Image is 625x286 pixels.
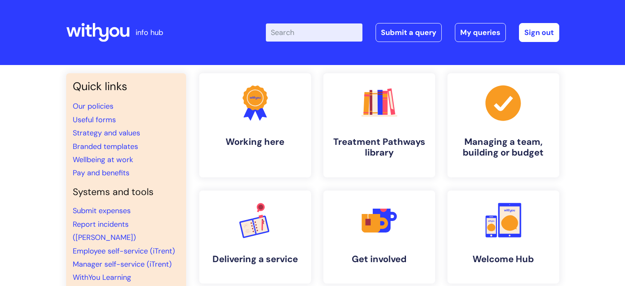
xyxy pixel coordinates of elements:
h3: Quick links [73,80,180,93]
input: Search [266,23,362,42]
a: Sign out [519,23,559,42]
a: Strategy and values [73,128,140,138]
a: Employee self-service (iTrent) [73,246,175,256]
a: Manager self-service (iTrent) [73,259,172,269]
a: Submit expenses [73,206,131,216]
a: My queries [455,23,506,42]
h4: Get involved [330,254,429,265]
a: Treatment Pathways library [323,73,435,177]
h4: Treatment Pathways library [330,137,429,158]
a: Get involved [323,191,435,284]
a: Managing a team, building or budget [447,73,559,177]
a: Report incidents ([PERSON_NAME]) [73,219,136,242]
h4: Systems and tools [73,186,180,198]
h4: Managing a team, building or budget [454,137,553,158]
a: Delivering a service [199,191,311,284]
a: Pay and benefits [73,168,129,178]
a: Welcome Hub [447,191,559,284]
a: Working here [199,73,311,177]
h4: Welcome Hub [454,254,553,265]
p: info hub [136,26,163,39]
a: Wellbeing at work [73,155,133,165]
a: Our policies [73,101,113,111]
a: Useful forms [73,115,116,125]
a: Submit a query [376,23,442,42]
div: | - [266,23,559,42]
h4: Delivering a service [206,254,304,265]
h4: Working here [206,137,304,147]
a: Branded templates [73,142,138,151]
a: WithYou Learning [73,272,131,282]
